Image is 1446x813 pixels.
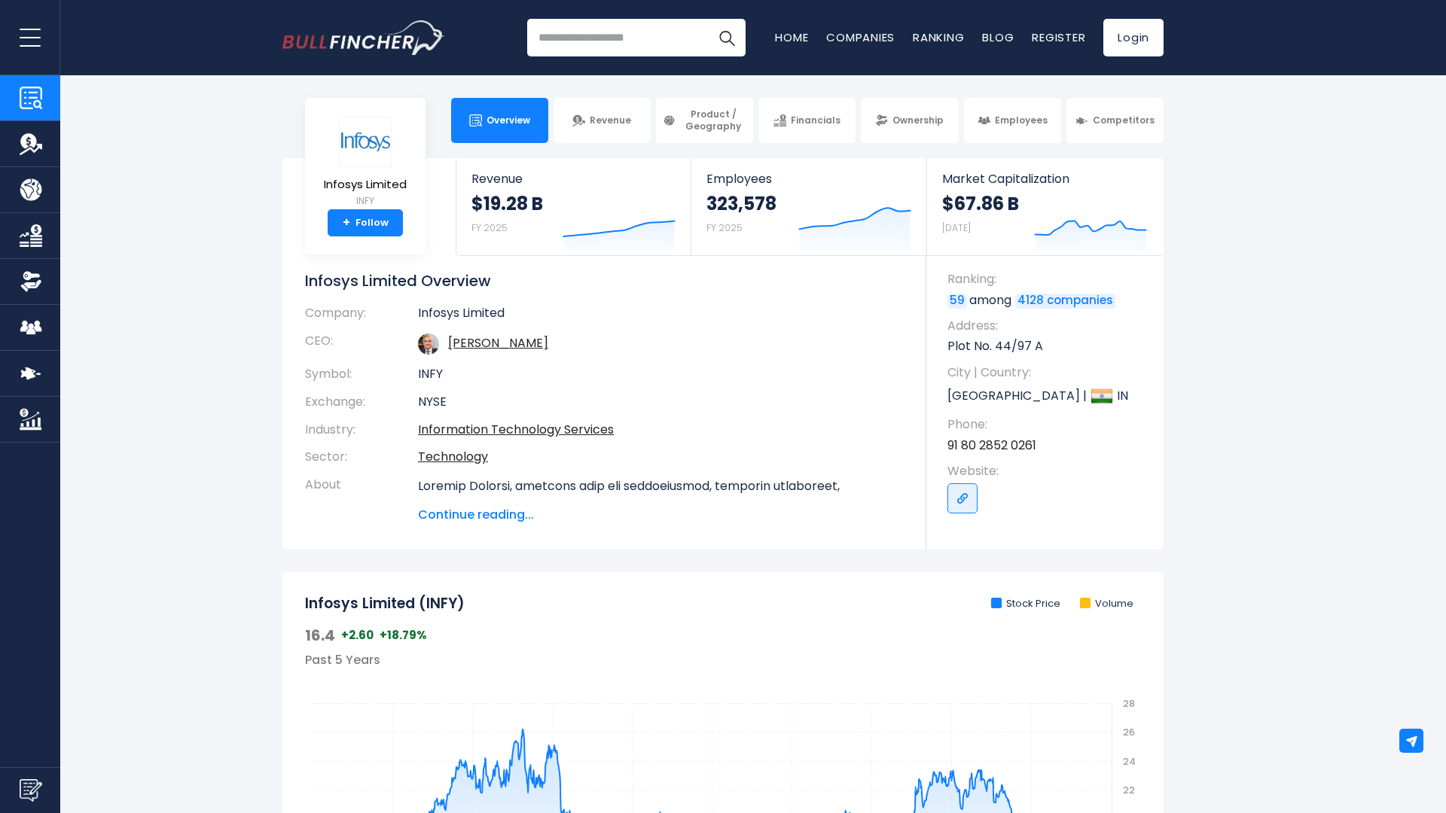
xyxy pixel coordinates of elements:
[947,292,1149,309] p: among
[305,651,380,668] span: Past 5 Years
[471,172,676,186] span: Revenue
[282,20,444,55] a: Go to homepage
[1015,294,1115,309] a: 4128 companies
[448,334,548,352] a: ceo
[947,463,1149,480] span: Website:
[418,421,614,438] a: Information Technology Services
[305,471,418,524] th: About
[826,29,895,45] a: Companies
[892,114,944,126] span: Ownership
[305,595,465,614] h2: Infosys Limited (INFY)
[590,114,631,126] span: Revenue
[305,327,418,361] th: CEO:
[1123,726,1135,738] text: 26
[305,443,418,471] th: Sector:
[1093,114,1155,126] span: Competitors
[1066,98,1164,143] a: Competitors
[418,448,488,465] a: Technology
[305,388,418,416] th: Exchange:
[324,194,407,208] small: INFY
[1123,755,1136,768] text: 24
[991,598,1060,611] li: Stock Price
[964,98,1061,143] a: Employees
[418,333,439,355] img: salil-parekh.jpg
[927,158,1162,255] a: Market Capitalization $67.86 B [DATE]
[418,306,904,327] td: Infosys Limited
[947,338,1149,355] p: Plot No. 44/97 A
[706,221,743,234] small: FY 2025
[775,29,808,45] a: Home
[758,98,856,143] a: Financials
[982,29,1014,45] a: Blog
[708,19,746,56] button: Search
[913,29,964,45] a: Ranking
[947,318,1149,334] span: Address:
[791,114,840,126] span: Financials
[343,216,350,230] strong: +
[341,628,374,643] span: +2.60
[324,178,407,191] span: Infosys Limited
[305,416,418,444] th: Industry:
[691,158,926,255] a: Employees 323,578 FY 2025
[1032,29,1085,45] a: Register
[947,385,1149,407] p: [GEOGRAPHIC_DATA] | IN
[680,108,746,132] span: Product / Geography
[947,483,978,513] a: Go to link
[554,98,651,143] a: Revenue
[305,626,335,645] span: 16.4
[305,306,418,327] th: Company:
[471,221,508,234] small: FY 2025
[305,361,418,388] th: Symbol:
[861,98,958,143] a: Ownership
[995,114,1048,126] span: Employees
[418,388,904,416] td: NYSE
[1103,19,1164,56] a: Login
[1123,697,1135,710] text: 28
[706,192,776,215] strong: 323,578
[456,158,691,255] a: Revenue $19.28 B FY 2025
[305,271,904,291] h1: Infosys Limited Overview
[1123,784,1135,796] text: 22
[20,270,42,293] img: Ownership
[380,628,427,643] span: +18.79%
[328,209,403,236] a: +Follow
[947,364,1149,381] span: City | Country:
[1080,598,1133,611] li: Volume
[942,172,1147,186] span: Market Capitalization
[323,116,407,210] a: Infosys Limited INFY
[487,114,530,126] span: Overview
[451,98,548,143] a: Overview
[947,437,1036,454] a: 91 80 2852 0261
[947,271,1149,288] span: Ranking:
[418,506,904,524] span: Continue reading...
[947,294,967,309] a: 59
[942,221,971,234] small: [DATE]
[947,416,1149,433] span: Phone:
[656,98,753,143] a: Product / Geography
[942,192,1019,215] strong: $67.86 B
[471,192,543,215] strong: $19.28 B
[418,361,904,388] td: INFY
[282,20,445,55] img: Bullfincher logo
[706,172,911,186] span: Employees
